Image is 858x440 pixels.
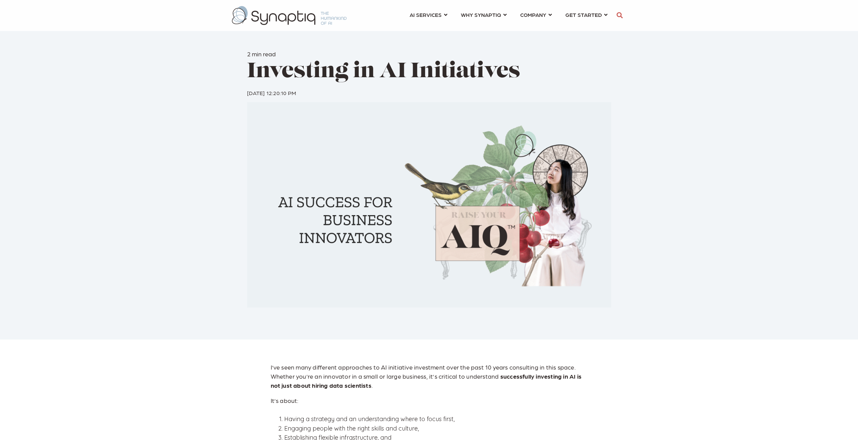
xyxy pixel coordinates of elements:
li: Engaging people with the right skills and culture, [284,423,588,433]
a: GET STARTED [565,8,608,21]
span: COMPANY [520,10,546,19]
a: COMPANY [520,8,552,21]
a: AI SERVICES [410,8,447,21]
strong: successfully investing in AI is not just about hiring data scientists [271,373,582,389]
h6: 2 min read [247,50,611,58]
span: WHY SYNAPTIQ [461,10,501,19]
nav: menu [403,3,614,28]
span: AI SERVICES [410,10,442,19]
a: WHY SYNAPTIQ [461,8,507,21]
p: I’ve seen many different approaches to AI initiative investment over the past 10 years consulting... [271,362,588,390]
span: Investing in AI Initiatives [247,61,520,83]
span: GET STARTED [565,10,602,19]
li: Having a strategy and an understanding where to focus first, [284,414,588,423]
img: synaptiq logo-2 [232,6,347,25]
p: It’s about: [271,396,588,405]
img: Featured Image [247,102,611,307]
span: [DATE] 12:20:10 PM [247,89,296,96]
